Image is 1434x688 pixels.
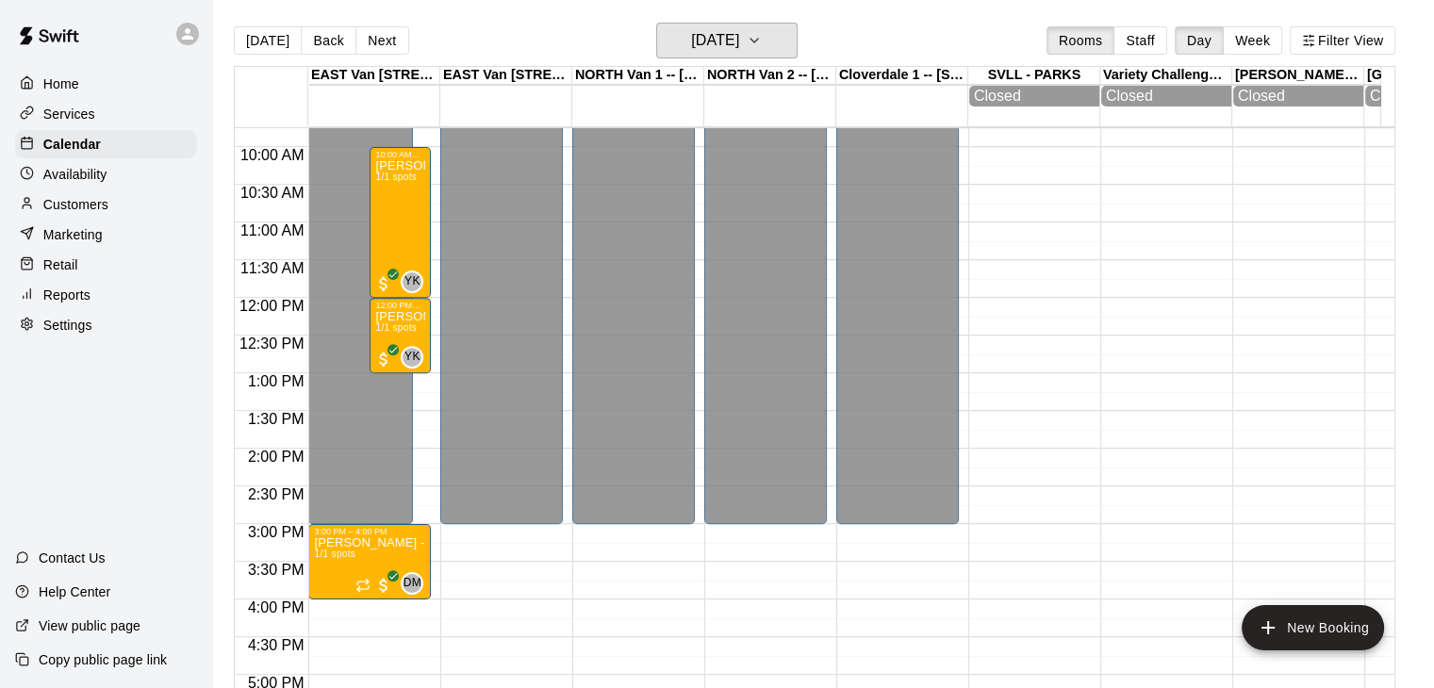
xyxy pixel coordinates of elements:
button: Day [1175,26,1224,55]
span: 3:00 PM [243,524,309,540]
span: Davis Mabone [408,572,423,595]
a: Services [15,100,197,128]
div: Closed [1238,88,1359,105]
button: [DATE] [234,26,302,55]
div: 10:00 AM – 12:00 PM: Jason Park - Aug 7 - 28 @ East Van [370,147,431,298]
div: Cloverdale 1 -- [STREET_ADDRESS] [836,67,968,85]
div: NORTH Van 2 -- [STREET_ADDRESS] [704,67,836,85]
h6: [DATE] [691,27,739,54]
span: 3:30 PM [243,562,309,578]
span: 4:00 PM [243,599,309,615]
a: Reports [15,281,197,309]
div: Closed [974,88,1095,105]
p: Home [43,74,79,93]
p: Contact Us [39,549,106,567]
span: 12:00 PM [235,298,308,314]
p: Marketing [43,225,103,244]
span: YK [404,272,420,291]
p: Availability [43,165,107,184]
span: YK [404,348,420,367]
button: Staff [1113,26,1167,55]
div: SVLL - PARKS [968,67,1100,85]
span: 10:30 AM [236,185,309,201]
span: 2:00 PM [243,449,309,465]
div: Closed [1106,88,1227,105]
span: 11:00 AM [236,222,309,238]
span: Recurring event [355,578,371,593]
span: 2:30 PM [243,486,309,502]
div: EAST Van [STREET_ADDRESS] [440,67,572,85]
div: 10:00 AM – 12:00 PM [375,150,425,159]
p: Services [43,105,95,123]
span: 11:30 AM [236,260,309,276]
a: Retail [15,251,197,279]
span: All customers have paid [374,350,393,369]
p: View public page [39,616,140,635]
p: Settings [43,316,92,335]
span: 1/1 spots filled [314,549,355,559]
button: Back [301,26,356,55]
span: 1:00 PM [243,373,309,389]
button: Filter View [1290,26,1395,55]
a: Calendar [15,130,197,158]
a: Customers [15,190,197,219]
p: Customers [43,195,108,214]
p: Copy public page link [39,650,167,669]
p: Calendar [43,135,101,154]
a: Home [15,70,197,98]
div: Yuma Kiyono [401,346,423,369]
div: [PERSON_NAME] Park - [STREET_ADDRESS] [1232,67,1364,85]
div: 12:00 PM – 1:00 PM: Kai Castro - Aug 6, 12, & 14 @ East Van [370,298,431,373]
button: [DATE] [656,23,798,58]
span: 12:30 PM [235,336,308,352]
a: Marketing [15,221,197,249]
div: Davis Mabone [401,572,423,595]
div: Variety Challenger Diamond, [STREET_ADDRESS][PERSON_NAME] [1100,67,1232,85]
span: 1:30 PM [243,411,309,427]
span: Yuma Kiyono [408,346,423,369]
span: 1/1 spots filled [375,322,417,333]
div: 3:00 PM – 4:00 PM: Shabegh Kang - July 29, Aug 5 & 14 @ EastVan [308,524,431,599]
div: NORTH Van 1 -- [STREET_ADDRESS] [572,67,704,85]
span: 1/1 spots filled [375,172,417,182]
div: 12:00 PM – 1:00 PM [375,301,425,310]
button: add [1242,605,1384,650]
span: 4:30 PM [243,637,309,653]
div: Yuma Kiyono [401,270,423,293]
p: Retail [43,255,78,274]
button: Rooms [1047,26,1114,55]
p: Help Center [39,582,110,601]
span: Yuma Kiyono [408,270,423,293]
button: Week [1223,26,1282,55]
span: All customers have paid [374,274,393,293]
button: Next [355,26,408,55]
span: DM [404,574,421,593]
span: 10:00 AM [236,147,309,163]
a: Availability [15,160,197,188]
p: Reports [43,286,91,304]
div: EAST Van [STREET_ADDRESS] [308,67,440,85]
a: Settings [15,311,197,339]
div: 3:00 PM – 4:00 PM [314,527,425,536]
span: All customers have paid [374,576,393,595]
